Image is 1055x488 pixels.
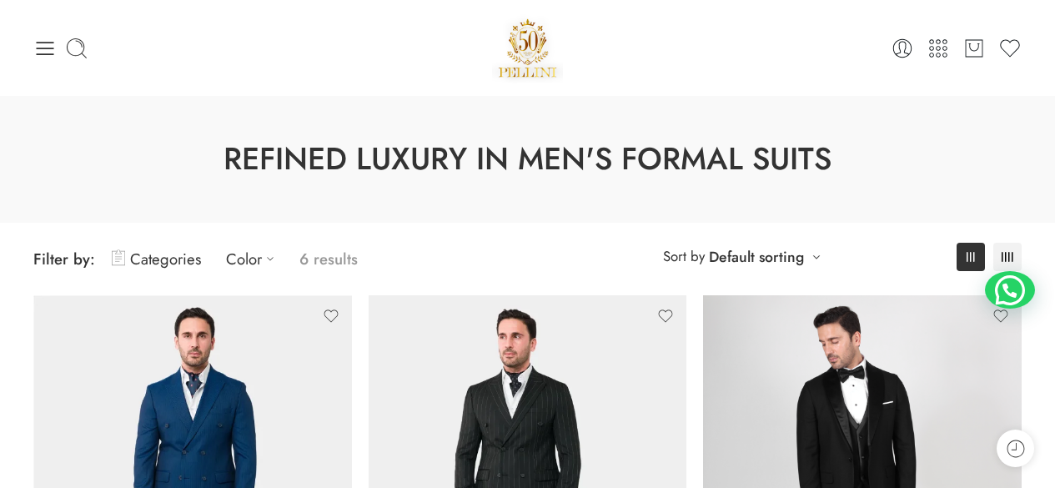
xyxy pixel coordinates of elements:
[891,37,914,60] a: Login / Register
[709,245,804,269] a: Default sorting
[492,13,564,83] img: Pellini
[998,37,1022,60] a: Wishlist
[663,243,705,270] span: Sort by
[299,239,358,279] p: 6 results
[42,138,1013,181] h1: Refined Luxury in Men's Formal Suits
[112,239,201,279] a: Categories
[33,248,95,270] span: Filter by:
[226,239,283,279] a: Color
[962,37,986,60] a: Cart
[492,13,564,83] a: Pellini -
